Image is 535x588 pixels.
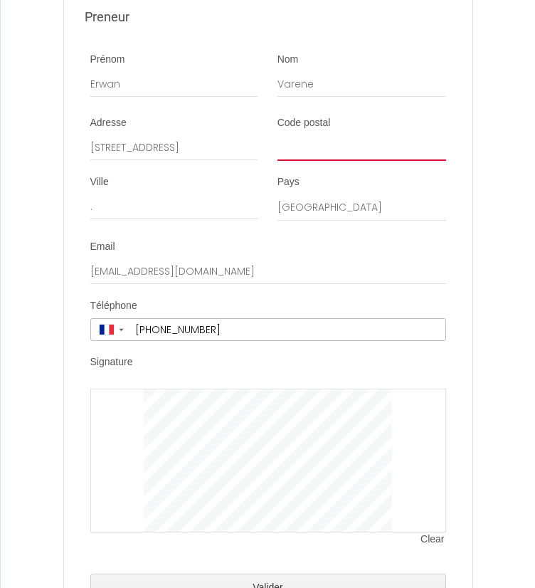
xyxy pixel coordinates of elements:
[277,175,300,189] label: Pays
[277,116,331,130] label: Code postal
[90,175,109,189] label: Ville
[90,116,127,130] label: Adresse
[90,355,133,369] label: Signature
[90,299,137,313] label: Téléphone
[420,532,445,547] span: Clear
[277,53,299,67] label: Nom
[117,327,125,332] span: ▼
[85,6,451,27] h2: Preneur
[130,319,445,340] input: +33 6 12 34 56 78
[90,53,125,67] label: Prénom
[90,240,115,254] label: Email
